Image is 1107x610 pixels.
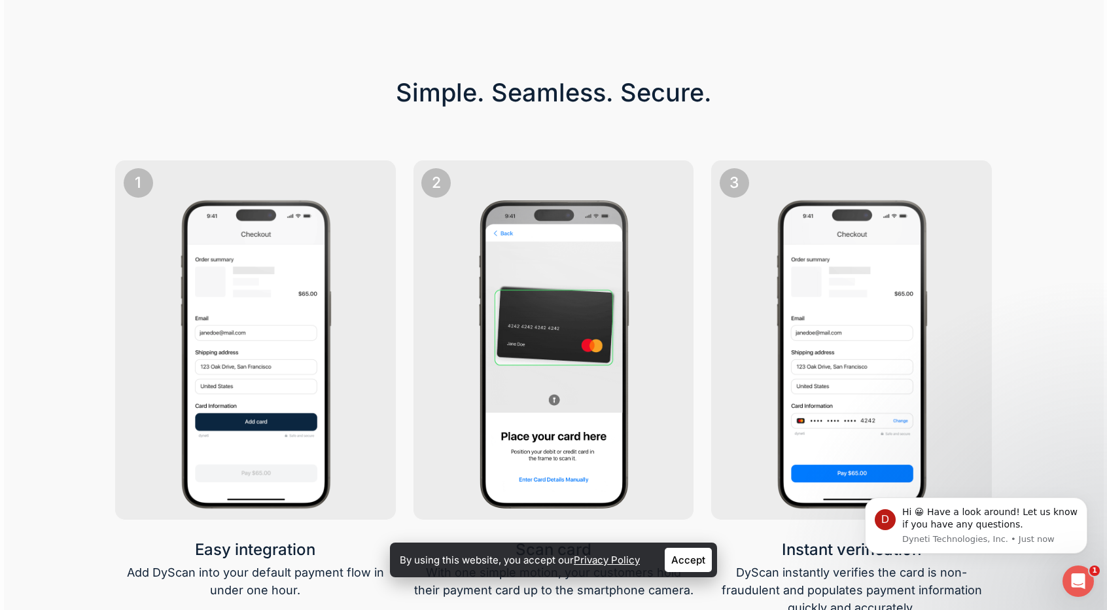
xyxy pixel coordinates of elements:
[1063,565,1094,597] iframe: Intercom live chat
[574,554,640,566] a: Privacy Policy
[116,77,992,107] h3: Simple. Seamless. Secure.
[845,478,1107,575] iframe: Intercom notifications message
[665,548,712,572] a: Accept
[400,551,640,569] p: By using this website, you accept our
[720,168,749,198] div: 3
[421,168,451,198] div: 2
[711,541,991,558] h3: Instant verification
[413,564,694,599] p: With one simple motion, your customers hold their payment card up to the smartphone camera.
[413,541,694,558] h3: Scan card
[1089,565,1100,576] span: 1
[115,541,395,558] h3: Easy integration
[115,564,395,599] p: Add DyScan into your default payment flow in under one hour.
[124,168,153,198] div: 1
